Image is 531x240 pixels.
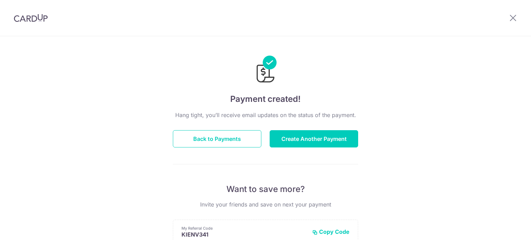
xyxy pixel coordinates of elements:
[173,93,358,105] h4: Payment created!
[173,200,358,209] p: Invite your friends and save on next your payment
[181,225,307,231] p: My Referral Code
[270,130,358,147] button: Create Another Payment
[14,14,48,22] img: CardUp
[173,130,261,147] button: Back to Payments
[312,228,350,235] button: Copy Code
[254,56,277,85] img: Payments
[181,231,307,238] p: KIENV341
[173,111,358,119] p: Hang tight, you’ll receive email updates on the status of the payment.
[173,184,358,195] p: Want to save more?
